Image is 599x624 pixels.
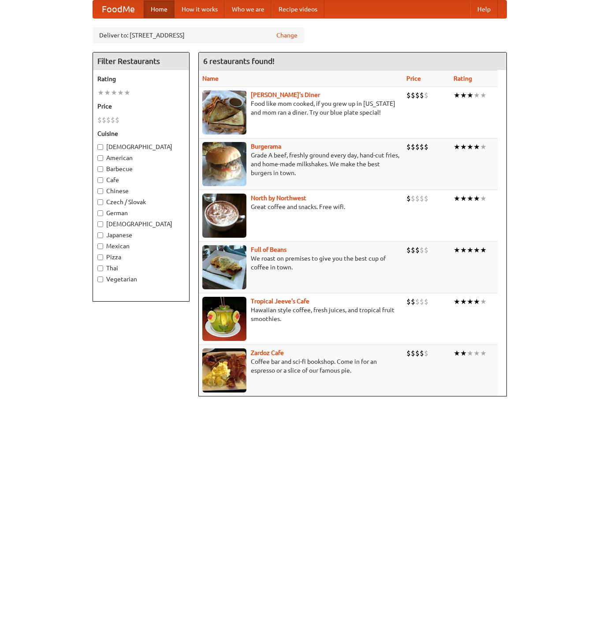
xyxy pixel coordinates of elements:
[97,254,103,260] input: Pizza
[406,194,411,203] li: $
[97,129,185,138] h5: Cuisine
[460,194,467,203] li: ★
[411,90,415,100] li: $
[480,297,487,306] li: ★
[97,176,185,184] label: Cafe
[97,164,185,173] label: Barbecue
[406,297,411,306] li: $
[97,115,102,125] li: $
[251,194,306,202] b: North by Northwest
[473,297,480,306] li: ★
[97,210,103,216] input: German
[415,245,420,255] li: $
[202,297,246,341] img: jeeves.jpg
[467,348,473,358] li: ★
[251,246,286,253] a: Full of Beans
[97,153,185,162] label: American
[97,75,185,83] h5: Rating
[467,245,473,255] li: ★
[473,90,480,100] li: ★
[420,348,424,358] li: $
[420,245,424,255] li: $
[467,297,473,306] li: ★
[202,90,246,135] img: sallys.jpg
[420,142,424,152] li: $
[97,277,103,282] input: Vegetarian
[203,57,275,65] ng-pluralize: 6 restaurants found!
[202,348,246,392] img: zardoz.jpg
[415,90,420,100] li: $
[411,297,415,306] li: $
[473,348,480,358] li: ★
[424,142,428,152] li: $
[454,75,472,82] a: Rating
[202,254,399,272] p: We roast on premises to give you the best cup of coffee in town.
[93,0,144,18] a: FoodMe
[473,245,480,255] li: ★
[97,242,185,250] label: Mexican
[202,357,399,375] p: Coffee bar and sci-fi bookshop. Come in for an espresso or a slice of our famous pie.
[424,90,428,100] li: $
[251,298,309,305] b: Tropical Jeeve's Cafe
[470,0,498,18] a: Help
[97,166,103,172] input: Barbecue
[97,142,185,151] label: [DEMOGRAPHIC_DATA]
[467,90,473,100] li: ★
[202,151,399,177] p: Grade A beef, freshly ground every day, hand-cut fries, and home-made milkshakes. We make the bes...
[460,90,467,100] li: ★
[406,75,421,82] a: Price
[97,232,103,238] input: Japanese
[144,0,175,18] a: Home
[480,245,487,255] li: ★
[480,142,487,152] li: ★
[97,275,185,284] label: Vegetarian
[454,297,460,306] li: ★
[272,0,324,18] a: Recipe videos
[251,143,281,150] a: Burgerama
[454,245,460,255] li: ★
[406,245,411,255] li: $
[97,188,103,194] input: Chinese
[97,155,103,161] input: American
[97,221,103,227] input: [DEMOGRAPHIC_DATA]
[406,90,411,100] li: $
[424,194,428,203] li: $
[202,202,399,211] p: Great coffee and snacks. Free wifi.
[251,349,284,356] a: Zardoz Cafe
[454,142,460,152] li: ★
[97,187,185,195] label: Chinese
[175,0,225,18] a: How it works
[93,52,189,70] h4: Filter Restaurants
[202,142,246,186] img: burgerama.jpg
[104,88,111,97] li: ★
[97,265,103,271] input: Thai
[97,253,185,262] label: Pizza
[97,198,185,206] label: Czech / Slovak
[454,194,460,203] li: ★
[202,245,246,289] img: beans.jpg
[97,220,185,228] label: [DEMOGRAPHIC_DATA]
[97,177,103,183] input: Cafe
[111,115,115,125] li: $
[460,142,467,152] li: ★
[124,88,130,97] li: ★
[424,297,428,306] li: $
[97,243,103,249] input: Mexican
[251,91,320,98] b: [PERSON_NAME]'s Diner
[411,194,415,203] li: $
[480,194,487,203] li: ★
[420,90,424,100] li: $
[415,297,420,306] li: $
[411,245,415,255] li: $
[467,194,473,203] li: ★
[480,90,487,100] li: ★
[454,90,460,100] li: ★
[202,194,246,238] img: north.jpg
[97,199,103,205] input: Czech / Slovak
[411,142,415,152] li: $
[480,348,487,358] li: ★
[111,88,117,97] li: ★
[467,142,473,152] li: ★
[460,297,467,306] li: ★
